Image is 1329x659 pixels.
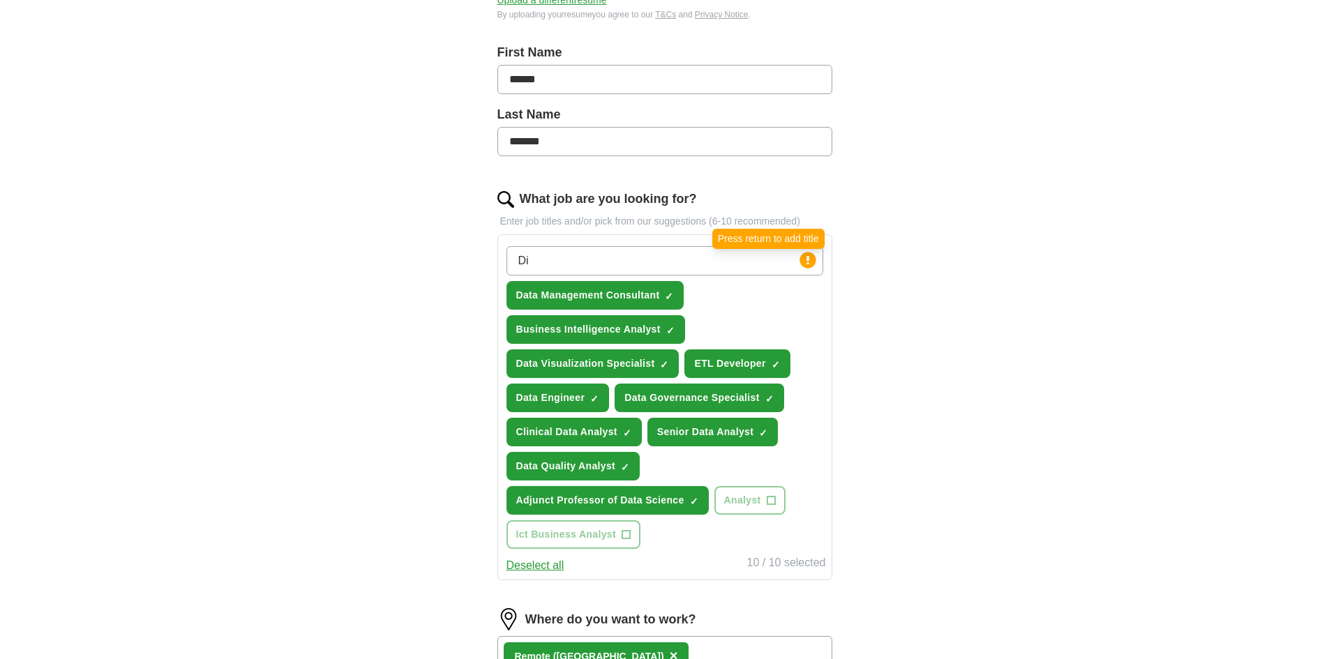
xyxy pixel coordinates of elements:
[615,384,784,412] button: Data Governance Specialist✓
[647,418,778,446] button: Senior Data Analyst✓
[516,527,616,542] span: Ict Business Analyst
[690,496,698,507] span: ✓
[497,191,514,208] img: search.png
[624,391,760,405] span: Data Governance Specialist
[657,425,753,439] span: Senior Data Analyst
[506,315,685,344] button: Business Intelligence Analyst✓
[497,43,832,62] label: First Name
[516,459,616,474] span: Data Quality Analyst
[506,281,684,310] button: Data Management Consultant✓
[516,493,684,508] span: Adjunct Professor of Data Science
[684,349,790,378] button: ETL Developer✓
[665,291,673,302] span: ✓
[666,325,675,336] span: ✓
[724,493,761,508] span: Analyst
[516,391,585,405] span: Data Engineer
[497,214,832,229] p: Enter job titles and/or pick from our suggestions (6-10 recommended)
[516,322,661,337] span: Business Intelligence Analyst
[621,462,629,473] span: ✓
[590,393,599,404] span: ✓
[506,384,610,412] button: Data Engineer✓
[506,486,709,515] button: Adjunct Professor of Data Science✓
[497,8,832,21] div: By uploading your resume you agree to our and .
[497,608,520,630] img: location.png
[694,356,765,371] span: ETL Developer
[747,554,826,574] div: 10 / 10 selected
[497,105,832,124] label: Last Name
[506,557,564,574] button: Deselect all
[520,190,697,209] label: What job are you looking for?
[516,288,660,303] span: Data Management Consultant
[506,520,640,549] button: Ict Business Analyst
[506,418,642,446] button: Clinical Data Analyst✓
[695,10,749,20] a: Privacy Notice
[516,356,655,371] span: Data Visualization Specialist
[623,427,631,439] span: ✓
[506,246,823,275] input: Type a job title and press enter
[525,610,696,629] label: Where do you want to work?
[759,427,767,439] span: ✓
[506,349,679,378] button: Data Visualization Specialist✓
[655,10,676,20] a: T&Cs
[506,452,640,480] button: Data Quality Analyst✓
[714,486,786,515] button: Analyst
[516,425,617,439] span: Clinical Data Analyst
[660,359,668,370] span: ✓
[765,393,774,404] span: ✓
[712,229,825,249] div: Press return to add title
[772,359,780,370] span: ✓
